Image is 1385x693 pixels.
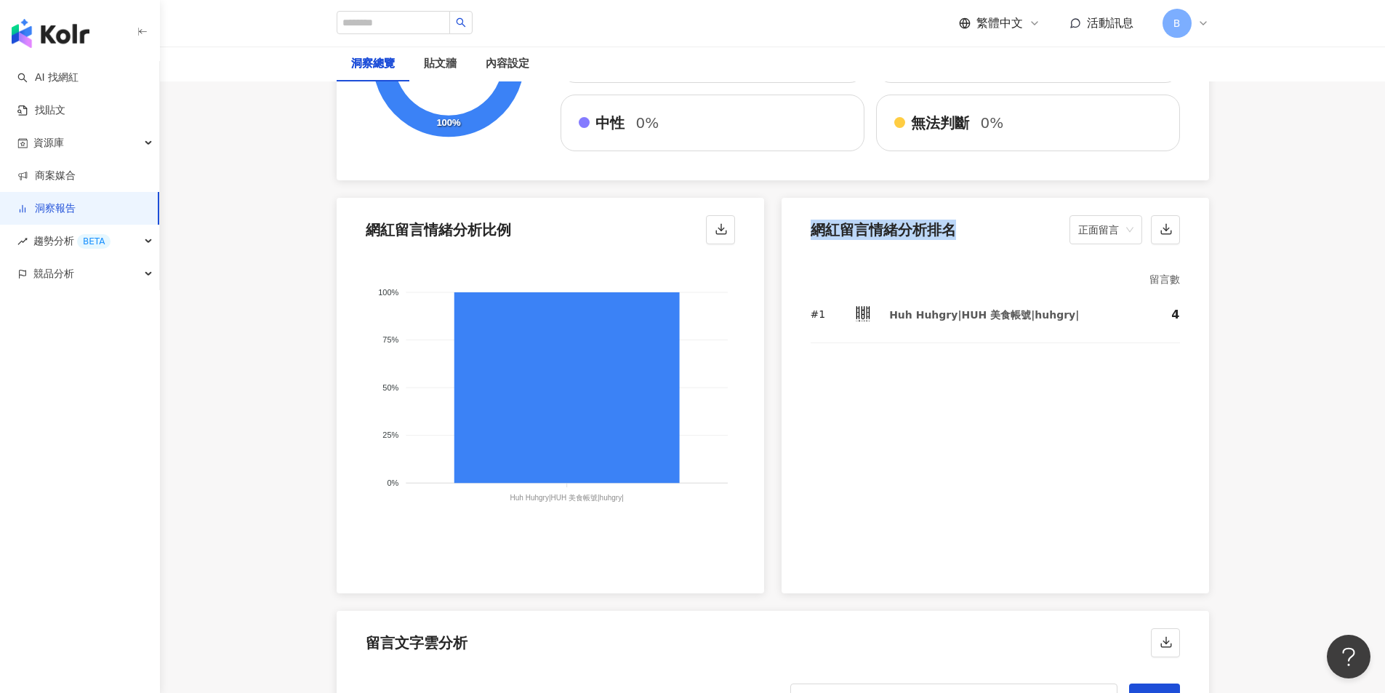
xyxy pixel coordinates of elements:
[33,225,111,257] span: 趨勢分析
[848,300,878,329] img: KOL Avatar
[382,382,398,391] tspan: 50%
[366,220,511,240] div: 網紅留言情緒分析比例
[981,113,1004,133] span: 0%
[811,220,956,240] div: 網紅留言情緒分析排名
[579,113,846,133] div: 中性
[351,55,395,73] div: 洞察總覽
[33,257,74,290] span: 競品分析
[1173,15,1181,31] span: B
[382,335,398,344] tspan: 75%
[1078,216,1133,244] span: 正面留言
[17,201,76,216] a: 洞察報告
[1327,635,1370,678] iframe: Help Scout Beacon - Open
[77,234,111,249] div: BETA
[387,478,398,486] tspan: 0%
[510,494,623,502] tspan: Huh Huhgry|HUH 美食帳號|huhgry|
[976,15,1023,31] span: 繁體中文
[486,55,529,73] div: 內容設定
[17,169,76,183] a: 商案媒合
[17,103,65,118] a: 找貼文
[17,236,28,247] span: rise
[33,127,64,159] span: 資源庫
[366,633,467,653] div: 留言文字雲分析
[811,271,1180,288] div: 留言數
[17,71,79,85] a: searchAI 找網紅
[636,113,659,133] span: 0%
[424,55,457,73] div: 貼文牆
[894,113,1162,133] div: 無法判斷
[12,19,89,48] img: logo
[1160,307,1179,323] div: 4
[382,430,398,439] tspan: 25%
[889,308,1079,322] div: Huh Huhgry|HUH 美食帳號|huhgry|
[378,287,398,296] tspan: 100%
[456,17,466,28] span: search
[1087,16,1133,30] span: 活動訊息
[811,308,826,322] div: # 1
